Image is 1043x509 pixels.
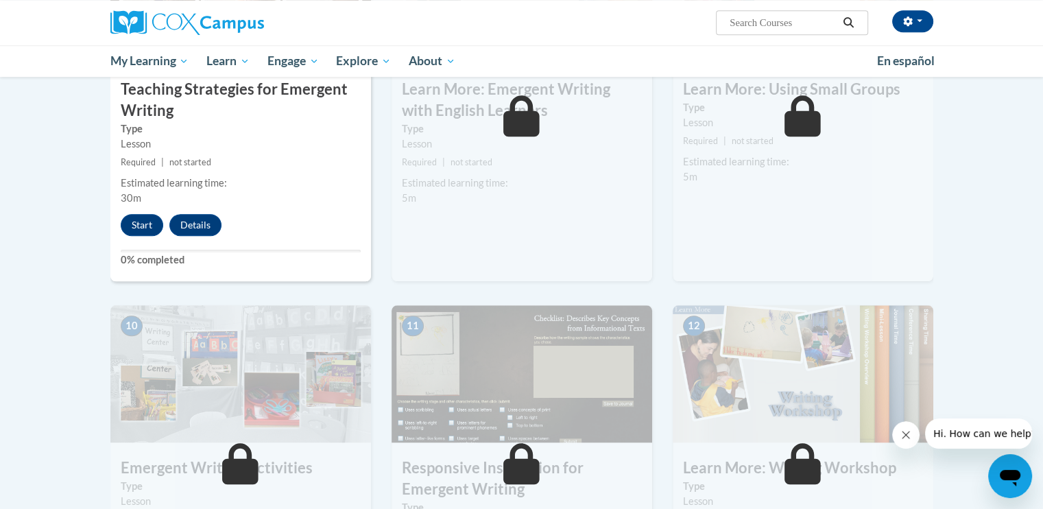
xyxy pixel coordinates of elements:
[877,54,935,68] span: En español
[683,316,705,336] span: 12
[442,157,445,167] span: |
[121,316,143,336] span: 10
[892,421,920,449] iframe: Close message
[402,121,642,137] label: Type
[392,79,652,121] h3: Learn More: Emergent Writing with English Learners
[683,494,923,509] div: Lesson
[392,458,652,500] h3: Responsive Instruction for Emergent Writing
[925,418,1032,449] iframe: Message from company
[892,10,933,32] button: Account Settings
[728,14,838,31] input: Search Courses
[121,494,361,509] div: Lesson
[121,121,361,137] label: Type
[8,10,111,21] span: Hi. How can we help?
[121,176,361,191] div: Estimated learning time:
[683,479,923,494] label: Type
[121,137,361,152] div: Lesson
[327,45,400,77] a: Explore
[169,157,211,167] span: not started
[110,10,264,35] img: Cox Campus
[206,53,250,69] span: Learn
[121,192,141,204] span: 30m
[400,45,464,77] a: About
[101,45,198,77] a: My Learning
[110,53,189,69] span: My Learning
[267,53,319,69] span: Engage
[673,458,933,479] h3: Learn More: Writing Workshop
[838,14,859,31] button: Search
[673,79,933,100] h3: Learn More: Using Small Groups
[402,176,642,191] div: Estimated learning time:
[169,214,221,236] button: Details
[868,47,944,75] a: En español
[110,305,371,442] img: Course Image
[402,316,424,336] span: 11
[683,154,923,169] div: Estimated learning time:
[451,157,492,167] span: not started
[683,100,923,115] label: Type
[673,305,933,442] img: Course Image
[161,157,164,167] span: |
[683,171,697,182] span: 5m
[121,157,156,167] span: Required
[409,53,455,69] span: About
[683,136,718,146] span: Required
[402,137,642,152] div: Lesson
[110,10,371,35] a: Cox Campus
[121,252,361,268] label: 0% completed
[732,136,774,146] span: not started
[110,79,371,121] h3: Teaching Strategies for Emergent Writing
[723,136,726,146] span: |
[259,45,328,77] a: Engage
[392,305,652,442] img: Course Image
[402,157,437,167] span: Required
[121,214,163,236] button: Start
[90,45,954,77] div: Main menu
[336,53,391,69] span: Explore
[197,45,259,77] a: Learn
[110,458,371,479] h3: Emergent Writing Activities
[683,115,923,130] div: Lesson
[121,479,361,494] label: Type
[988,454,1032,498] iframe: Button to launch messaging window
[402,192,416,204] span: 5m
